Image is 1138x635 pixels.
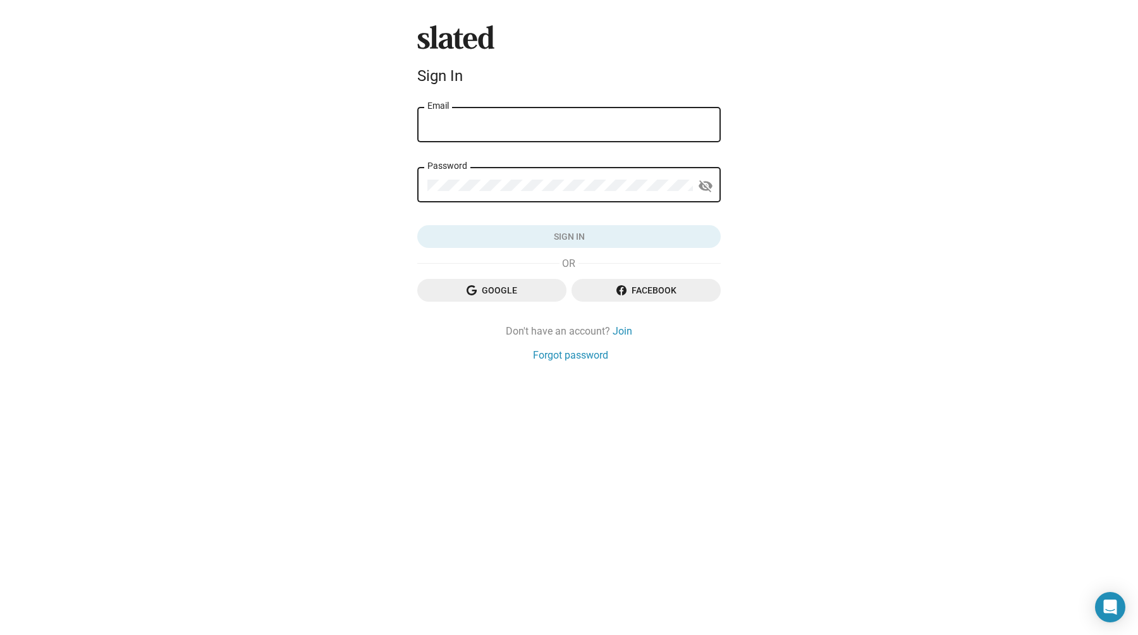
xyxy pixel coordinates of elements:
span: Google [427,279,556,302]
a: Join [613,324,632,338]
button: Show password [693,173,718,199]
span: Facebook [582,279,711,302]
button: Facebook [572,279,721,302]
div: Don't have an account? [417,324,721,338]
div: Sign In [417,67,721,85]
button: Google [417,279,566,302]
div: Open Intercom Messenger [1095,592,1125,622]
mat-icon: visibility_off [698,176,713,196]
sl-branding: Sign In [417,25,721,90]
a: Forgot password [533,348,608,362]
